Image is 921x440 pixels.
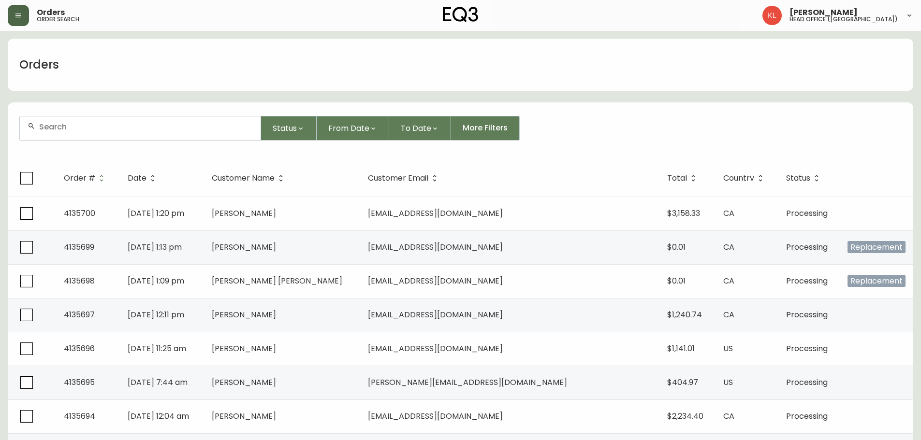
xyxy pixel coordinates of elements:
span: 4135696 [64,343,95,354]
span: Customer Name [212,175,275,181]
span: Status [786,174,823,183]
span: Orders [37,9,65,16]
span: $2,234.40 [667,411,703,422]
span: $404.97 [667,377,698,388]
button: From Date [317,116,389,141]
span: [DATE] 1:20 pm [128,208,184,219]
span: 4135699 [64,241,94,253]
span: US [723,377,733,388]
span: Processing [786,309,828,320]
span: [EMAIL_ADDRESS][DOMAIN_NAME] [368,241,503,253]
span: [PERSON_NAME] [212,411,276,422]
span: 4135694 [64,411,95,422]
button: To Date [389,116,451,141]
span: [EMAIL_ADDRESS][DOMAIN_NAME] [368,411,503,422]
span: [DATE] 1:13 pm [128,241,182,253]
span: Processing [786,241,828,253]
span: [DATE] 11:25 am [128,343,186,354]
span: CA [723,275,734,286]
span: Total [667,174,700,183]
span: $0.01 [667,275,686,286]
span: [PERSON_NAME] [212,208,276,219]
span: [EMAIL_ADDRESS][DOMAIN_NAME] [368,309,503,320]
span: Order # [64,175,95,181]
h1: Orders [19,57,59,73]
span: Processing [786,411,828,422]
img: 2c0c8aa7421344cf0398c7f872b772b5 [762,6,782,25]
span: [EMAIL_ADDRESS][DOMAIN_NAME] [368,275,503,286]
span: Customer Email [368,175,428,181]
span: CA [723,411,734,422]
span: Processing [786,343,828,354]
button: Status [261,116,317,141]
span: Total [667,175,687,181]
span: CA [723,241,734,253]
span: $1,240.74 [667,309,702,320]
span: $3,158.33 [667,208,700,219]
span: To Date [401,122,431,134]
span: $0.01 [667,241,686,253]
span: [PERSON_NAME] [789,9,858,16]
span: From Date [328,122,369,134]
span: Processing [786,377,828,388]
span: Replacement [848,241,906,253]
span: CA [723,208,734,219]
span: [DATE] 12:11 pm [128,309,184,320]
button: More Filters [451,116,520,141]
span: Country [723,175,754,181]
span: [PERSON_NAME] [212,377,276,388]
span: Order # [64,174,108,183]
span: 4135698 [64,275,95,286]
span: [DATE] 12:04 am [128,411,189,422]
span: [PERSON_NAME] [212,309,276,320]
span: Date [128,174,159,183]
span: Date [128,175,146,181]
span: [EMAIL_ADDRESS][DOMAIN_NAME] [368,343,503,354]
span: Processing [786,208,828,219]
span: Replacement [848,275,906,287]
img: logo [443,7,479,22]
span: Customer Email [368,174,441,183]
span: [PERSON_NAME][EMAIL_ADDRESS][DOMAIN_NAME] [368,377,567,388]
span: 4135697 [64,309,95,320]
span: Processing [786,275,828,286]
span: Country [723,174,767,183]
span: [DATE] 7:44 am [128,377,188,388]
span: Customer Name [212,174,287,183]
span: [PERSON_NAME] [PERSON_NAME] [212,275,342,286]
span: 4135695 [64,377,95,388]
span: $1,141.01 [667,343,695,354]
span: [PERSON_NAME] [212,241,276,253]
input: Search [39,122,253,131]
span: More Filters [463,123,508,133]
h5: order search [37,16,79,22]
span: Status [273,122,297,134]
span: [DATE] 1:09 pm [128,275,184,286]
span: CA [723,309,734,320]
span: [EMAIL_ADDRESS][DOMAIN_NAME] [368,208,503,219]
h5: head office ([GEOGRAPHIC_DATA]) [789,16,898,22]
span: Status [786,175,810,181]
span: US [723,343,733,354]
span: [PERSON_NAME] [212,343,276,354]
span: 4135700 [64,208,95,219]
